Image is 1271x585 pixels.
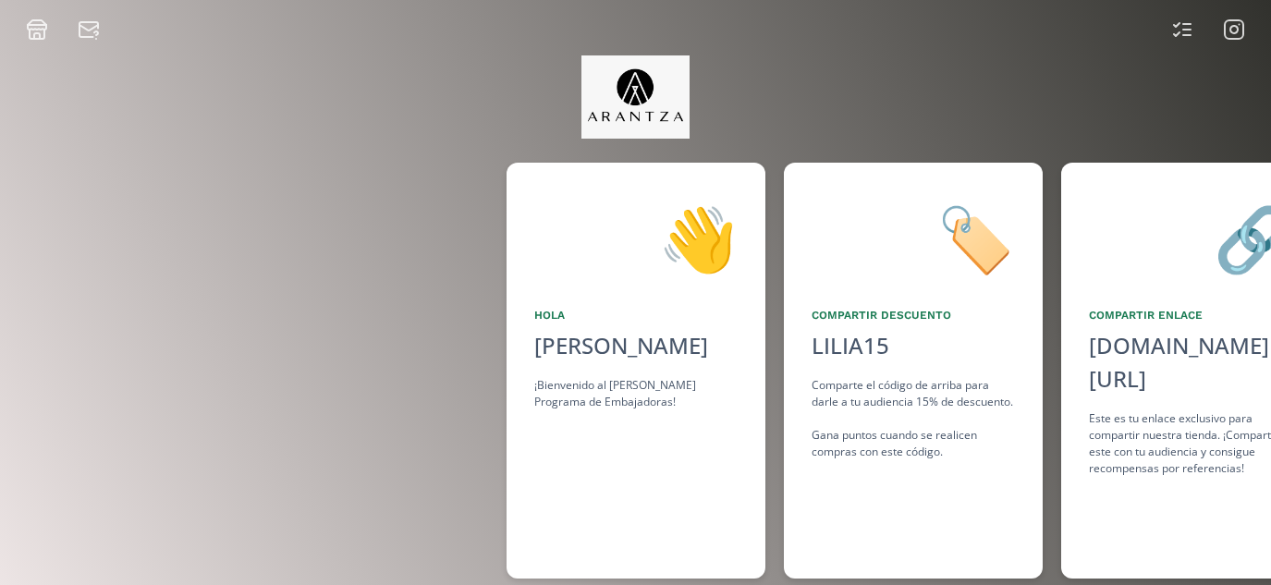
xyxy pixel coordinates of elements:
[534,377,738,410] div: ¡Bienvenido al [PERSON_NAME] Programa de Embajadoras!
[812,190,1015,285] div: 🏷️
[534,307,738,323] div: Hola
[581,55,690,139] img: jpq5Bx5xx2a5
[534,329,738,362] div: [PERSON_NAME]
[812,377,1015,460] div: Comparte el código de arriba para darle a tu audiencia 15% de descuento. Gana puntos cuando se re...
[534,190,738,285] div: 👋
[812,329,889,362] div: LILIA15
[812,307,1015,323] div: Compartir Descuento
